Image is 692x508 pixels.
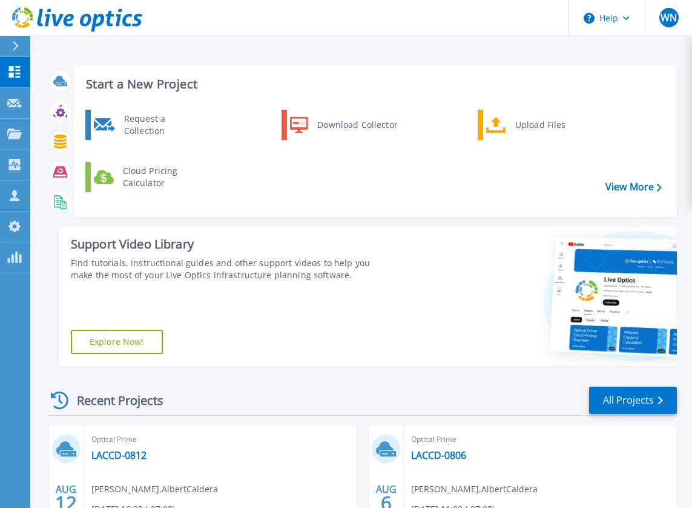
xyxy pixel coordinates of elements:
div: Download Collector [311,113,403,137]
span: [PERSON_NAME] , AlbertCaldera [411,483,538,496]
span: Optical Prime [411,433,670,446]
span: WN [661,13,677,22]
a: Upload Files [478,110,602,140]
a: Download Collector [282,110,406,140]
a: LACCD-0806 [411,449,466,461]
span: 12 [55,498,77,508]
span: Optical Prime [91,433,350,446]
div: Find tutorials, instructional guides and other support videos to help you make the most of your L... [71,257,390,281]
a: Explore Now! [71,330,163,354]
div: Request a Collection [118,113,206,137]
span: 6 [381,498,392,508]
span: [PERSON_NAME] , AlbertCaldera [91,483,218,496]
a: All Projects [589,387,677,414]
div: Recent Projects [47,386,180,415]
a: Cloud Pricing Calculator [85,162,209,192]
h3: Start a New Project [86,78,661,91]
div: Upload Files [509,113,599,137]
div: Support Video Library [71,236,390,252]
a: Request a Collection [85,110,209,140]
a: View More [605,181,662,193]
div: Cloud Pricing Calculator [117,165,206,189]
a: LACCD-0812 [91,449,147,461]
